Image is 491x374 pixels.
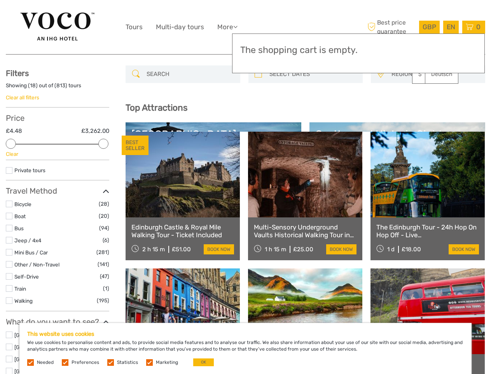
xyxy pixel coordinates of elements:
div: £18.00 [402,246,421,253]
a: [GEOGRAPHIC_DATA] [14,332,67,338]
a: Clear all filters [6,94,39,101]
div: £25.00 [293,246,313,253]
label: Preferences [72,359,99,366]
label: £4.48 [6,127,22,135]
a: Multi-Sensory Underground Vaults Historical Walking Tour in [GEOGRAPHIC_DATA] [254,223,356,239]
b: Top Attractions [126,102,187,113]
a: book now [326,244,356,254]
span: 2 h 15 m [142,246,165,253]
button: Open LiveChat chat widget [89,12,99,21]
a: Tours [126,21,143,33]
img: 2351-3db78779-5b4c-4a66-84b1-85ae754ee32d_logo_big.jpg [15,7,100,47]
span: (28) [99,199,109,208]
span: (47) [100,272,109,281]
a: Other / Non-Travel [14,261,59,268]
a: book now [449,244,479,254]
label: 813 [56,82,65,89]
a: Edinburgh Castle & Royal Mile Walking Tour - Ticket Included [131,223,234,239]
a: Castles and Historic Sights [315,128,479,183]
a: Boat [14,213,26,219]
div: Castles and Historic Sights [315,128,479,141]
span: 0 [475,23,482,31]
span: (20) [99,212,109,221]
a: Train [14,286,26,292]
a: [GEOGRAPHIC_DATA] [131,128,295,183]
h5: This website uses cookies [27,331,464,337]
label: Needed [37,359,54,366]
span: Best price guarantee [365,18,417,35]
h3: Travel Method [6,186,109,196]
span: (195) [97,296,109,305]
a: Bus [14,225,24,231]
span: (141) [98,260,109,269]
input: SELECT DATES [266,67,359,81]
a: Private tours [14,167,45,173]
strong: Filters [6,69,29,78]
span: 1 h 15 m [265,246,286,253]
a: The Edinburgh Tour - 24h Hop On Hop Off - Live commentary/Guided [376,223,479,239]
a: [GEOGRAPHIC_DATA] [14,344,67,350]
label: Marketing [156,359,178,366]
div: [GEOGRAPHIC_DATA] [131,128,295,141]
a: Walking [14,298,33,304]
label: £3,262.00 [81,127,109,135]
div: Clear [6,150,109,158]
a: Self-Drive [14,273,39,280]
h3: What do you want to see? [6,317,109,326]
a: [GEOGRAPHIC_DATA] [14,356,67,362]
a: Deutsch [425,67,458,81]
a: book now [204,244,234,254]
a: Mini Bus / Car [14,249,48,256]
div: BEST SELLER [122,136,149,155]
span: (6) [103,236,109,245]
label: Statistics [117,359,138,366]
div: We use cookies to personalise content and ads, to provide social media features and to analyse ou... [19,323,472,374]
span: (1) [103,284,109,293]
button: OK [193,358,214,366]
a: More [217,21,238,33]
button: REGION / STARTS FROM [388,68,481,81]
label: 18 [30,82,36,89]
div: £51.00 [172,246,191,253]
span: 1 d [387,246,395,253]
a: Jeep / 4x4 [14,237,41,243]
div: Showing ( ) out of ( ) tours [6,82,109,94]
input: SEARCH [143,67,236,81]
a: Multi-day tours [156,21,204,33]
span: (94) [99,224,109,233]
h3: The shopping cart is empty. [240,45,477,56]
span: GBP [423,23,436,31]
span: (281) [96,248,109,257]
p: We're away right now. Please check back later! [11,14,88,20]
a: $ [412,67,439,81]
a: Bicycle [14,201,31,207]
div: EN [443,21,459,34]
h3: Price [6,113,109,123]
